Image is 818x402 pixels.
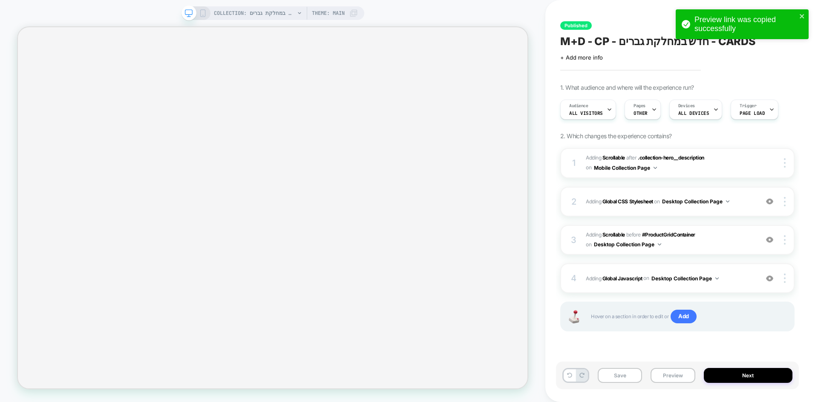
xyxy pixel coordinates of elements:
[642,231,695,238] span: #ProductGridContainer
[678,110,709,116] span: ALL DEVICES
[740,110,765,116] span: Page Load
[560,54,603,61] span: + Add more info
[591,310,785,323] span: Hover on a section in order to edit or
[651,273,719,284] button: Desktop Collection Page
[570,271,578,286] div: 4
[560,21,592,30] span: Published
[570,155,578,171] div: 1
[766,198,773,205] img: crossed eye
[560,35,756,48] span: M+D - CP - חדש במחלקת גברים - CARDS
[784,274,786,283] img: close
[715,277,719,279] img: down arrow
[594,239,661,250] button: Desktop Collection Page
[586,240,591,249] span: on
[626,231,641,238] span: BEFORE
[586,154,625,161] span: Adding
[654,197,660,206] span: on
[570,232,578,248] div: 3
[626,154,637,161] span: AFTER
[740,103,756,109] span: Trigger
[569,110,603,116] span: All Visitors
[594,163,657,173] button: Mobile Collection Page
[654,167,657,169] img: down arrow
[598,368,642,383] button: Save
[560,132,671,140] span: 2. Which changes the experience contains?
[651,368,695,383] button: Preview
[678,103,695,109] span: Devices
[560,84,694,91] span: 1. What audience and where will the experience run?
[784,235,786,245] img: close
[726,200,729,202] img: down arrow
[662,196,729,207] button: Desktop Collection Page
[602,154,625,161] b: Scrollable
[602,231,625,238] b: Scrollable
[569,103,588,109] span: Audience
[565,310,582,323] img: Joystick
[694,15,797,33] div: Preview link was copied successfully
[586,163,591,172] span: on
[658,243,661,245] img: down arrow
[766,275,773,282] img: crossed eye
[671,310,697,323] span: Add
[602,275,642,281] b: Global Javascript
[634,103,645,109] span: Pages
[643,274,649,283] span: on
[766,236,773,243] img: crossed eye
[784,158,786,168] img: close
[704,368,793,383] button: Next
[214,6,295,20] span: COLLECTION: חדש במחלקת גברים (Category)
[799,13,805,21] button: close
[602,198,653,205] b: Global CSS Stylesheet
[634,110,648,116] span: OTHER
[586,273,754,284] span: Adding
[570,194,578,209] div: 2
[586,196,754,207] span: Adding
[638,154,704,161] span: .collection-hero__description
[784,197,786,206] img: close
[586,231,625,238] span: Adding
[312,6,345,20] span: Theme: MAIN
